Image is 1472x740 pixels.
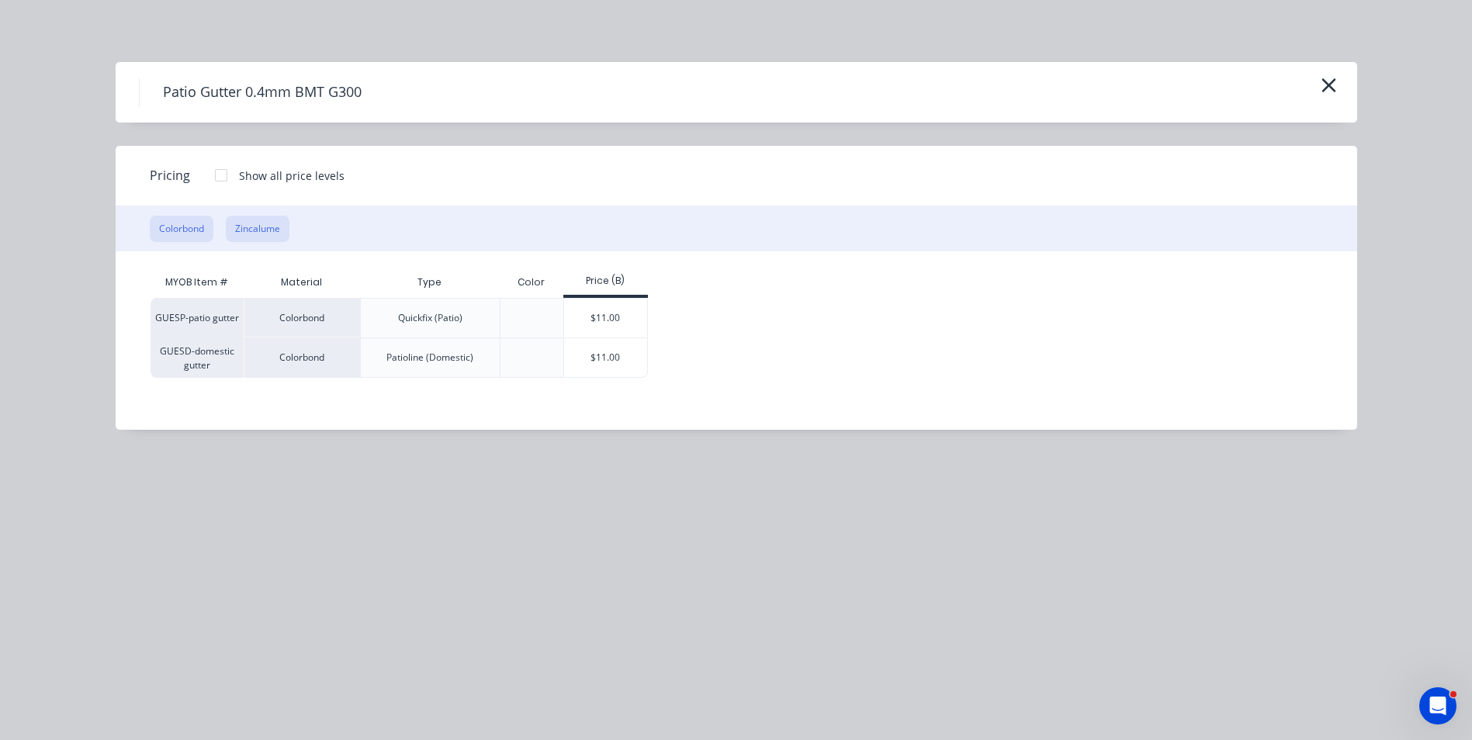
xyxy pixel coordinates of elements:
[244,298,360,337] div: Colorbond
[150,216,213,242] button: Colorbond
[398,311,462,325] div: Quickfix (Patio)
[151,298,244,337] div: GUESP-patio gutter
[386,351,473,365] div: Patioline (Domestic)
[564,299,647,337] div: $11.00
[151,267,244,298] div: MYOB Item #
[139,78,385,107] h4: Patio Gutter 0.4mm BMT G300
[244,267,360,298] div: Material
[244,337,360,378] div: Colorbond
[563,274,648,288] div: Price (B)
[1419,687,1456,724] iframe: Intercom live chat
[151,337,244,378] div: GUESD-domestic gutter
[239,168,345,184] div: Show all price levels
[505,263,557,302] div: Color
[150,166,190,185] span: Pricing
[405,263,454,302] div: Type
[564,338,647,377] div: $11.00
[226,216,289,242] button: Zincalume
